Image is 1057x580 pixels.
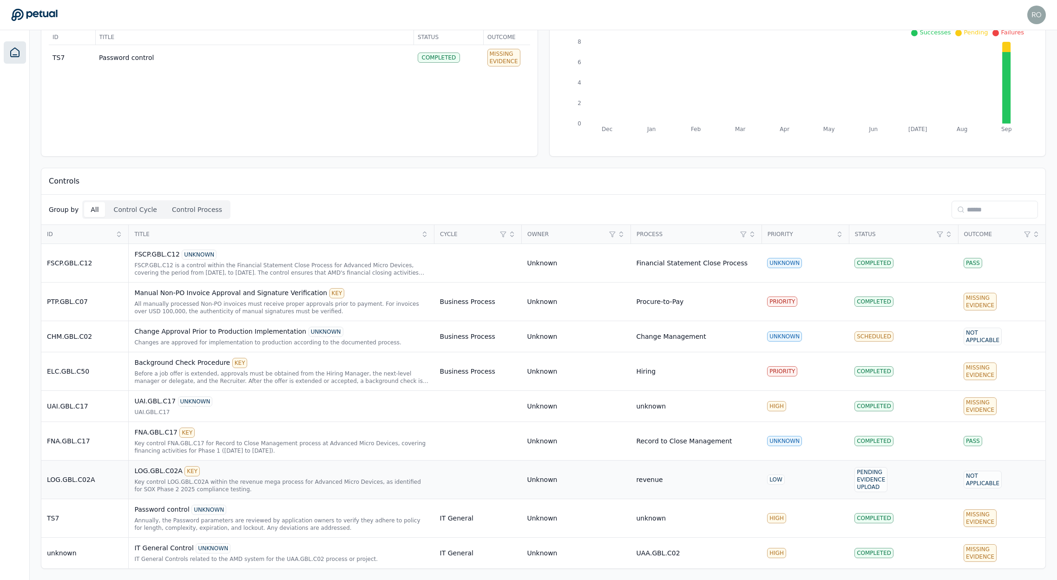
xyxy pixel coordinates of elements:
[527,231,606,238] span: Owner
[95,45,414,71] td: Password control
[636,514,666,523] div: unknown
[527,332,558,341] div: Unknown
[47,231,112,238] span: ID
[964,362,997,380] div: Missing Evidence
[964,293,997,310] div: Missing Evidence
[434,499,522,538] td: IT General
[767,331,802,342] div: UNKNOWN
[1001,29,1024,36] span: Failures
[855,231,934,238] span: Status
[767,297,797,307] div: PRIORITY
[854,467,887,492] div: Pending Evidence Upload
[99,33,410,41] span: Title
[434,321,522,352] td: Business Process
[854,513,893,523] div: Completed
[636,475,663,484] div: revenue
[578,59,581,66] tspan: 6
[527,367,558,376] div: Unknown
[854,436,893,446] div: Completed
[134,288,428,298] div: Manual Non-PO Invoice Approval and Signature Verification
[53,33,92,41] span: ID
[964,509,997,527] div: Missing Evidence
[47,475,123,484] div: LOG.GBL.C02A
[309,327,343,337] div: UNKNOWN
[107,202,164,217] button: Control Cycle
[487,49,520,66] div: Missing Evidence
[1001,126,1012,132] tspan: Sep
[47,514,123,523] div: TS7
[134,358,428,368] div: Background Check Procedure
[134,517,428,532] div: Annually, the Password parameters are reviewed by application owners to verify they adhere to pol...
[767,475,785,485] div: LOW
[767,401,786,411] div: HIGH
[178,396,213,407] div: UNKNOWN
[691,126,701,132] tspan: Feb
[134,396,428,407] div: UAI.GBL.C17
[957,126,967,132] tspan: Aug
[134,250,428,260] div: FSCP.GBL.C12
[964,258,982,268] div: Pass
[527,514,558,523] div: Unknown
[602,126,612,132] tspan: Dec
[47,297,123,306] div: PTP.GBL.C07
[134,300,428,315] div: All manually processed Non-PO invoices must receive proper approvals prior to payment. For invoic...
[636,436,732,446] div: Record to Close Management
[49,176,79,187] p: Controls
[434,538,522,569] td: IT General
[134,339,428,346] div: Changes are approved for implementation to production according to the documented process.
[1027,6,1046,24] img: roberto+amd@petual.ai
[184,466,200,476] div: KEY
[11,8,58,21] a: Go to Dashboard
[232,358,248,368] div: KEY
[854,401,893,411] div: Completed
[47,436,123,446] div: FNA.GBL.C17
[908,126,927,132] tspan: [DATE]
[47,402,123,411] div: UAI.GBL.C17
[735,126,746,132] tspan: Mar
[191,505,226,515] div: UNKNOWN
[768,231,833,238] span: Priority
[578,79,581,86] tspan: 4
[134,440,428,455] div: Key control FNA.GBL.C17 for Record to Close Management process at Advanced Micro Devices, coverin...
[578,39,581,45] tspan: 8
[134,466,428,476] div: LOG.GBL.C02A
[182,250,217,260] div: UNKNOWN
[134,409,428,416] div: UAI.GBL.C17
[47,258,123,268] div: FSCP.GBL.C12
[527,297,558,306] div: Unknown
[134,428,428,438] div: FNA.GBL.C17
[767,258,802,268] div: UNKNOWN
[134,543,428,554] div: IT General Control
[636,297,683,306] div: Procure-to-Pay
[134,505,428,515] div: Password control
[964,328,1002,345] div: Not Applicable
[134,327,428,337] div: Change Approval Prior to Production Implementation
[868,126,878,132] tspan: Jun
[964,29,988,36] span: Pending
[964,397,997,415] div: Missing Evidence
[165,202,229,217] button: Control Process
[527,548,558,558] div: Unknown
[647,126,656,132] tspan: Jan
[527,258,558,268] div: Unknown
[854,366,893,376] div: Completed
[418,53,460,63] div: Completed
[780,126,789,132] tspan: Apr
[134,231,418,238] span: Title
[84,202,105,217] button: All
[636,258,748,268] div: Financial Statement Close Process
[329,288,345,298] div: KEY
[53,54,65,61] span: TS7
[4,41,26,64] a: Dashboard
[47,332,123,341] div: CHM.GBL.C02
[487,33,526,41] span: Outcome
[854,548,893,558] div: Completed
[964,231,1021,238] span: Outcome
[47,548,123,558] div: unknown
[767,513,786,523] div: HIGH
[919,29,951,36] span: Successes
[440,231,497,238] span: Cycle
[47,367,123,376] div: ELC.GBL.C50
[134,478,428,493] div: Key control LOG.GBL.C02A within the revenue mega process for Advanced Micro Devices, as identifie...
[434,283,522,321] td: Business Process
